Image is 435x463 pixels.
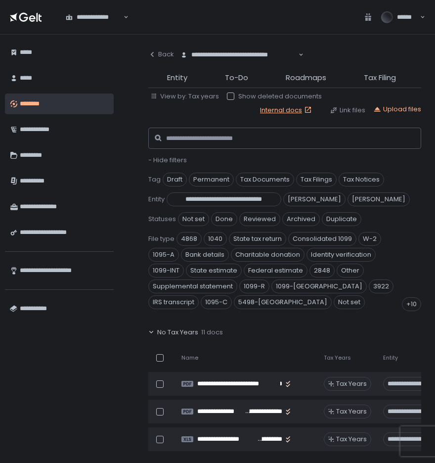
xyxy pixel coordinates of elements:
[229,232,286,246] span: State tax return
[148,295,199,309] span: IRS transcript
[373,105,421,114] button: Upload files
[336,435,367,444] span: Tax Years
[244,264,307,278] span: Federal estimate
[148,156,187,165] button: - Hide filters
[306,248,376,262] span: Identity verification
[322,212,361,226] span: Duplicate
[122,12,123,22] input: Search for option
[148,155,187,165] span: - Hide filters
[236,173,294,186] span: Tax Documents
[282,212,320,226] span: Archived
[181,354,198,362] span: Name
[167,72,187,84] span: Entity
[201,328,223,337] span: 11 docs
[148,50,174,59] div: Back
[271,279,367,293] span: 1099-[GEOGRAPHIC_DATA]
[148,175,161,184] span: Tag
[234,295,332,309] span: 5498-[GEOGRAPHIC_DATA]
[336,379,367,388] span: Tax Years
[402,297,421,311] div: +10
[334,295,365,309] span: Not set
[148,215,176,224] span: Statuses
[297,50,298,60] input: Search for option
[211,212,237,226] span: Done
[148,264,184,278] span: 1099-INT
[148,45,174,64] button: Back
[239,212,280,226] span: Reviewed
[348,192,410,206] span: [PERSON_NAME]
[148,248,179,262] span: 1095-A
[309,264,335,278] span: 2848
[181,248,229,262] span: Bank details
[189,173,234,186] span: Permanent
[286,72,326,84] span: Roadmaps
[150,92,219,101] button: View by: Tax years
[358,232,381,246] span: W-2
[186,264,242,278] span: State estimate
[330,106,365,115] button: Link files
[148,195,165,204] span: Entity
[174,45,304,65] div: Search for option
[383,354,398,362] span: Entity
[239,279,269,293] span: 1099-R
[337,264,364,278] span: Other
[204,232,227,246] span: 1040
[336,407,367,416] span: Tax Years
[288,232,356,246] span: Consolidated 1099
[59,6,129,27] div: Search for option
[260,106,314,115] a: Internal docs
[148,234,174,243] span: File type
[178,212,209,226] span: Not set
[296,173,337,186] span: Tax Filings
[225,72,248,84] span: To-Do
[148,279,237,293] span: Supplemental statement
[163,173,187,186] span: Draft
[176,232,202,246] span: 4868
[369,279,393,293] span: 3922
[201,295,232,309] span: 1095-C
[283,192,346,206] span: [PERSON_NAME]
[324,354,351,362] span: Tax Years
[231,248,304,262] span: Charitable donation
[157,328,198,337] span: No Tax Years
[364,72,396,84] span: Tax Filing
[339,173,384,186] span: Tax Notices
